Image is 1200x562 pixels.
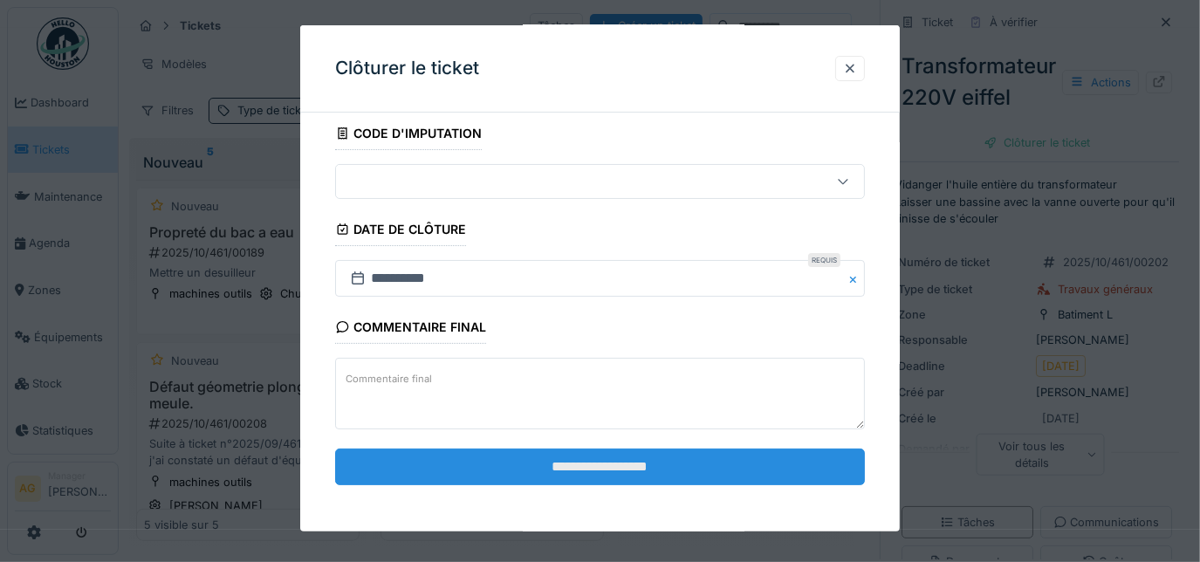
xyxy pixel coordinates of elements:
[335,216,467,246] div: Date de clôture
[335,314,487,344] div: Commentaire final
[335,58,479,79] h3: Clôturer le ticket
[335,120,483,150] div: Code d'imputation
[808,253,840,267] div: Requis
[342,368,435,390] label: Commentaire final
[846,260,865,297] button: Close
